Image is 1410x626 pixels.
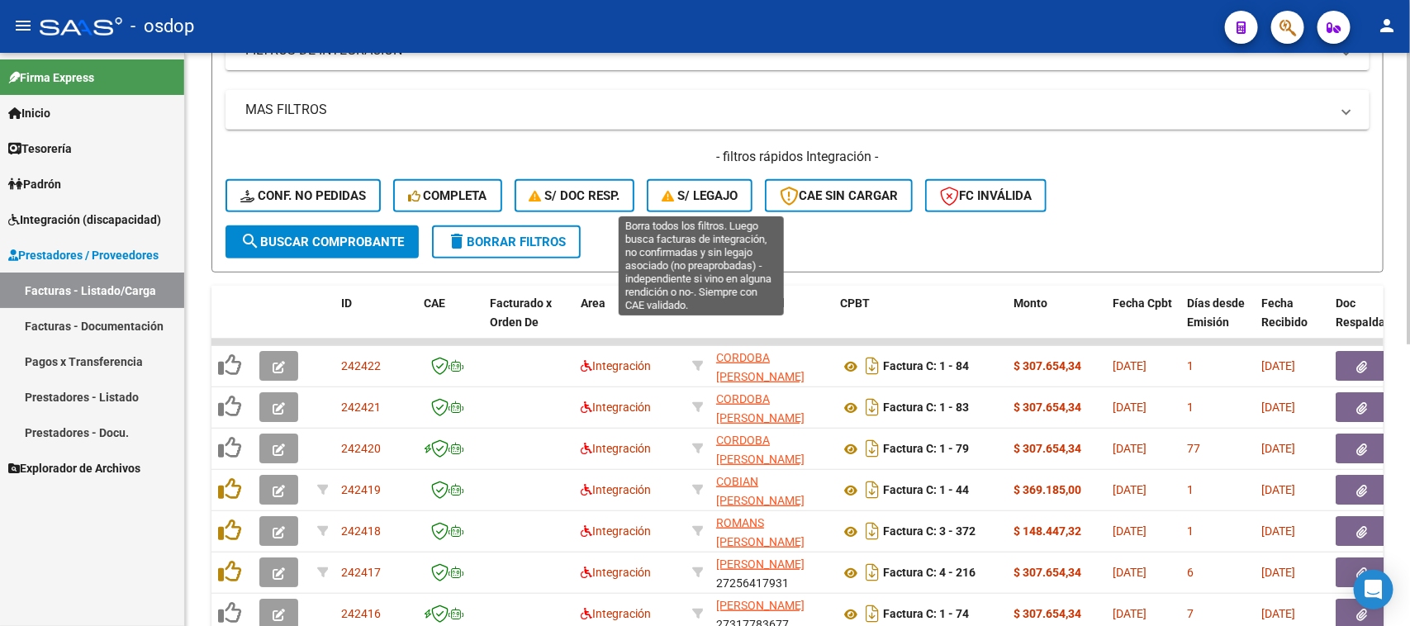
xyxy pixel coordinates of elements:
button: CAE SIN CARGAR [765,179,913,212]
span: Tesorería [8,140,72,158]
span: 6 [1187,566,1194,579]
span: [DATE] [1113,607,1147,620]
span: Integración [581,607,651,620]
strong: Factura C: 3 - 372 [883,525,976,538]
span: CORDOBA [PERSON_NAME] [716,392,805,424]
datatable-header-cell: CPBT [833,286,1007,358]
button: Borrar Filtros [432,225,581,258]
span: CORDOBA [PERSON_NAME] [716,434,805,466]
i: Descargar documento [862,394,883,420]
span: Fecha Cpbt [1113,296,1172,310]
span: Borrar Filtros [447,235,566,249]
mat-icon: person [1377,16,1397,36]
span: [DATE] [1113,401,1147,414]
strong: Factura C: 1 - 79 [883,443,969,456]
datatable-header-cell: ID [335,286,417,358]
span: Integración [581,442,651,455]
span: Padrón [8,175,61,193]
span: FC Inválida [940,188,1032,203]
span: 242418 [341,524,381,538]
span: [DATE] [1261,442,1295,455]
span: Area [581,296,605,310]
span: S/ legajo [662,188,738,203]
span: ROMANS [PERSON_NAME] [716,516,805,548]
i: Descargar documento [862,477,883,503]
strong: $ 307.654,34 [1014,442,1081,455]
span: 1 [1187,524,1194,538]
h4: - filtros rápidos Integración - [226,148,1370,166]
span: [PERSON_NAME] [716,557,805,571]
span: S/ Doc Resp. [529,188,620,203]
span: Conf. no pedidas [240,188,366,203]
span: Integración [581,359,651,372]
strong: Factura C: 1 - 84 [883,360,969,373]
strong: $ 307.654,34 [1014,359,1081,372]
span: Integración [581,566,651,579]
span: Integración [581,524,651,538]
span: [DATE] [1113,359,1147,372]
span: Inicio [8,104,50,122]
span: CAE [424,296,445,310]
button: S/ Doc Resp. [515,179,635,212]
span: [PERSON_NAME] [716,599,805,612]
span: ID [341,296,352,310]
span: 242419 [341,483,381,496]
span: [DATE] [1113,524,1147,538]
datatable-header-cell: CAE [417,286,483,358]
mat-expansion-panel-header: MAS FILTROS [226,90,1370,130]
span: Prestadores / Proveedores [8,246,159,264]
span: Explorador de Archivos [8,459,140,477]
span: 7 [1187,607,1194,620]
span: CPBT [840,296,870,310]
span: CORDOBA [PERSON_NAME] [716,351,805,383]
div: 27338249271 [716,431,827,466]
span: 77 [1187,442,1200,455]
strong: Factura C: 1 - 44 [883,484,969,497]
span: Facturado x Orden De [490,296,552,329]
span: 1 [1187,483,1194,496]
strong: $ 369.185,00 [1014,483,1081,496]
button: FC Inválida [925,179,1047,212]
span: 242420 [341,442,381,455]
span: Doc Respaldatoria [1336,296,1410,329]
span: 1 [1187,401,1194,414]
i: Descargar documento [862,435,883,462]
datatable-header-cell: Fecha Recibido [1255,286,1329,358]
button: Conf. no pedidas [226,179,381,212]
div: Open Intercom Messenger [1354,570,1393,609]
div: 27428448060 [716,472,827,507]
span: Firma Express [8,69,94,87]
span: 242416 [341,607,381,620]
span: [DATE] [1261,607,1295,620]
div: 27338249271 [716,390,827,424]
span: 242417 [341,566,381,579]
span: 242422 [341,359,381,372]
span: 242421 [341,401,381,414]
span: 1 [1187,359,1194,372]
button: S/ legajo [647,179,752,212]
span: - osdop [131,8,194,45]
span: COBIAN [PERSON_NAME] [716,475,805,507]
strong: Factura C: 4 - 216 [883,567,976,580]
i: Descargar documento [862,559,883,586]
i: Descargar documento [862,353,883,379]
span: CAE SIN CARGAR [780,188,898,203]
button: Completa [393,179,502,212]
strong: Factura C: 1 - 74 [883,608,969,621]
span: [DATE] [1113,483,1147,496]
span: [DATE] [1261,566,1295,579]
button: Buscar Comprobante [226,225,419,258]
datatable-header-cell: Monto [1007,286,1106,358]
span: Razón Social [716,296,785,310]
span: Integración [581,483,651,496]
i: Descargar documento [862,518,883,544]
div: 27338249271 [716,349,827,383]
span: [DATE] [1113,566,1147,579]
span: [DATE] [1261,524,1295,538]
span: Monto [1014,296,1047,310]
span: Integración [581,401,651,414]
strong: $ 307.654,34 [1014,566,1081,579]
strong: Factura C: 1 - 83 [883,401,969,415]
span: [DATE] [1261,483,1295,496]
span: Días desde Emisión [1187,296,1245,329]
